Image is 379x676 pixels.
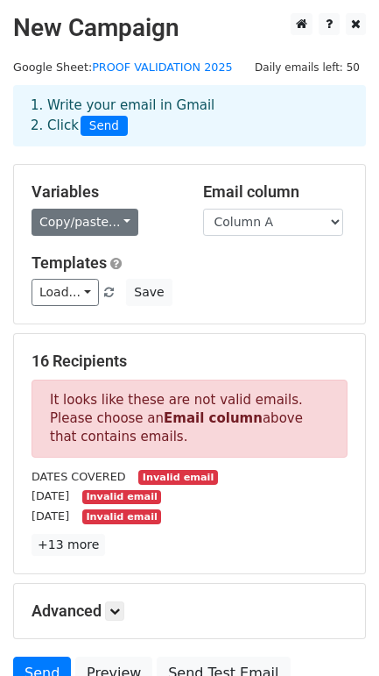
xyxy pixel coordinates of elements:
button: Save [126,279,172,306]
a: Daily emails left: 50 [249,60,366,74]
small: Invalid email [82,509,161,524]
h5: 16 Recipients [32,352,347,371]
small: Invalid email [138,470,217,485]
span: Daily emails left: 50 [249,58,366,77]
span: Send [81,116,128,137]
small: DATES COVERED [32,470,126,483]
h2: New Campaign [13,13,366,43]
a: Copy/paste... [32,209,138,236]
a: Load... [32,279,99,306]
small: Invalid email [82,490,161,505]
div: 1. Write your email in Gmail 2. Click [18,96,361,136]
a: +13 more [32,534,105,556]
p: It looks like these are not valid emails. Please choose an above that contains emails. [32,380,347,458]
small: Google Sheet: [13,60,233,74]
strong: Email column [164,410,263,426]
a: PROOF VALIDATION 2025 [92,60,232,74]
h5: Variables [32,182,177,202]
a: Templates [32,253,107,272]
small: [DATE] [32,509,69,523]
iframe: Chat Widget [291,592,379,676]
small: [DATE] [32,489,69,502]
h5: Advanced [32,601,347,621]
h5: Email column [203,182,348,202]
